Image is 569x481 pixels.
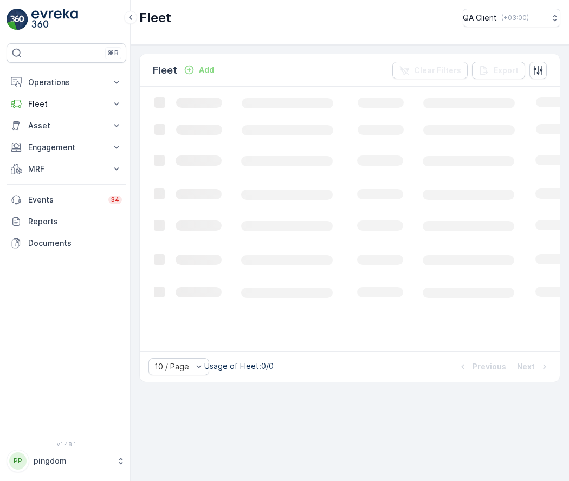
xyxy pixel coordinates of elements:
[463,12,497,23] p: QA Client
[34,456,111,466] p: pingdom
[7,189,126,211] a: Events34
[472,62,525,79] button: Export
[414,65,461,76] p: Clear Filters
[473,361,506,372] p: Previous
[28,142,105,153] p: Engagement
[9,452,27,470] div: PP
[111,196,120,204] p: 34
[7,450,126,472] button: PPpingdom
[7,158,126,180] button: MRF
[7,211,126,232] a: Reports
[7,9,28,30] img: logo
[7,71,126,93] button: Operations
[28,216,122,227] p: Reports
[494,65,519,76] p: Export
[28,120,105,131] p: Asset
[517,361,535,372] p: Next
[7,232,126,254] a: Documents
[7,441,126,447] span: v 1.48.1
[456,360,507,373] button: Previous
[463,9,560,27] button: QA Client(+03:00)
[199,64,214,75] p: Add
[31,9,78,30] img: logo_light-DOdMpM7g.png
[28,99,105,109] p: Fleet
[153,63,177,78] p: Fleet
[7,136,126,158] button: Engagement
[204,361,274,372] p: Usage of Fleet : 0/0
[28,164,105,174] p: MRF
[28,77,105,88] p: Operations
[7,115,126,136] button: Asset
[179,63,218,76] button: Add
[516,360,551,373] button: Next
[392,62,468,79] button: Clear Filters
[28,238,122,249] p: Documents
[139,9,171,27] p: Fleet
[7,93,126,115] button: Fleet
[28,194,102,205] p: Events
[108,49,119,57] p: ⌘B
[501,14,529,22] p: ( +03:00 )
